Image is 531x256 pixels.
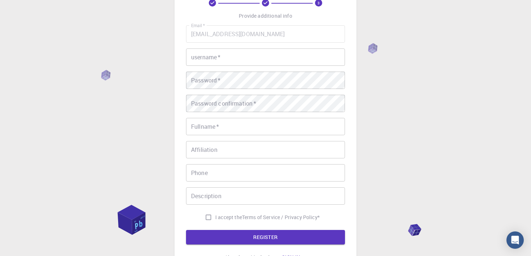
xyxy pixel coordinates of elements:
label: Email [191,22,205,29]
p: Provide additional info [239,12,292,20]
a: Terms of Service / Privacy Policy* [242,214,320,221]
text: 3 [318,0,320,5]
span: I accept the [215,214,242,221]
div: Open Intercom Messenger [506,231,524,249]
p: Terms of Service / Privacy Policy * [242,214,320,221]
button: REGISTER [186,230,345,244]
